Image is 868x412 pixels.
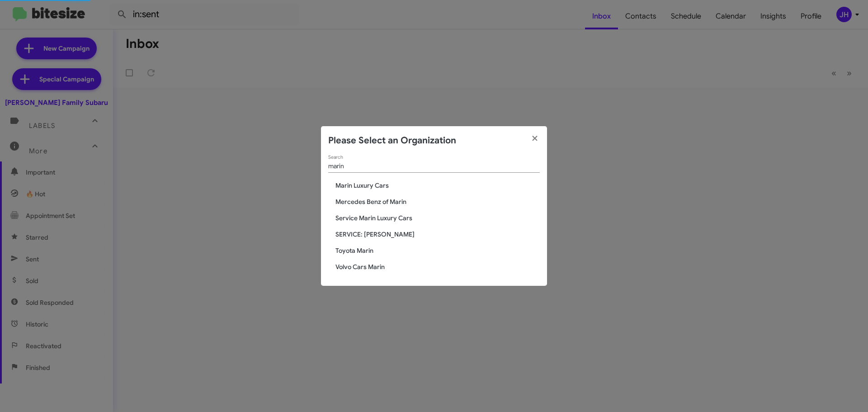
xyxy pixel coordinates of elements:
[328,133,456,148] h2: Please Select an Organization
[335,197,540,206] span: Mercedes Benz of Marin
[335,230,540,239] span: SERVICE: [PERSON_NAME]
[335,262,540,271] span: Volvo Cars Marin
[335,213,540,223] span: Service Marin Luxury Cars
[335,246,540,255] span: Toyota Marin
[335,181,540,190] span: Marin Luxury Cars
